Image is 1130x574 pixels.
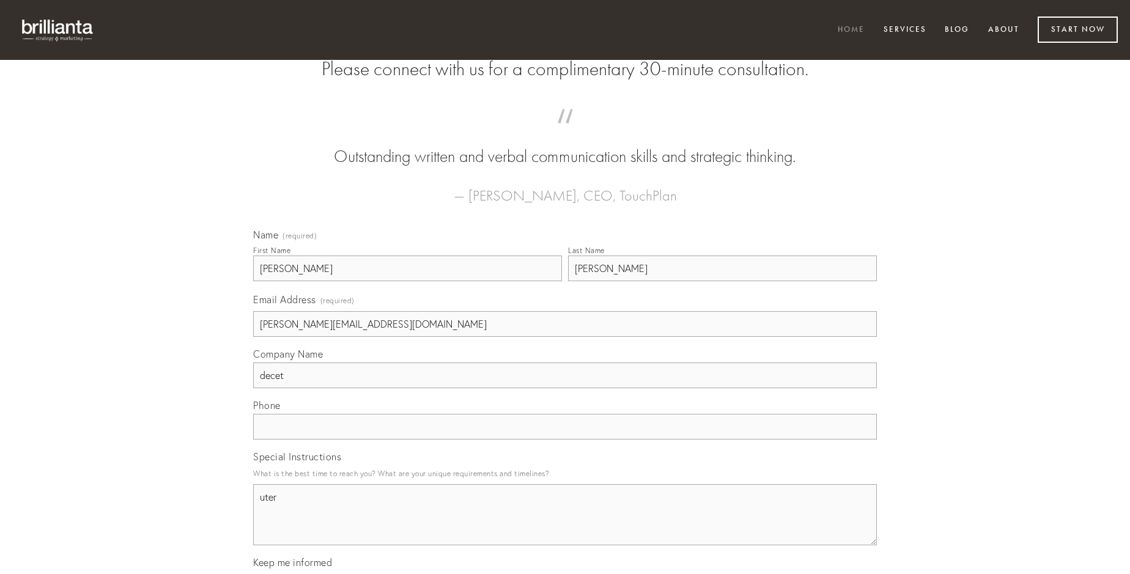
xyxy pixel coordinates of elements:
[282,232,317,240] span: (required)
[253,246,290,255] div: First Name
[320,292,355,309] span: (required)
[253,465,877,482] p: What is the best time to reach you? What are your unique requirements and timelines?
[253,484,877,545] textarea: uter
[980,20,1027,40] a: About
[273,169,857,208] figcaption: — [PERSON_NAME], CEO, TouchPlan
[253,57,877,81] h2: Please connect with us for a complimentary 30-minute consultation.
[253,348,323,360] span: Company Name
[253,399,281,411] span: Phone
[253,293,316,306] span: Email Address
[273,121,857,145] span: “
[273,121,857,169] blockquote: Outstanding written and verbal communication skills and strategic thinking.
[568,246,605,255] div: Last Name
[876,20,934,40] a: Services
[1038,17,1118,43] a: Start Now
[937,20,977,40] a: Blog
[253,229,278,241] span: Name
[253,451,341,463] span: Special Instructions
[830,20,873,40] a: Home
[12,12,104,48] img: brillianta - research, strategy, marketing
[253,556,332,568] span: Keep me informed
